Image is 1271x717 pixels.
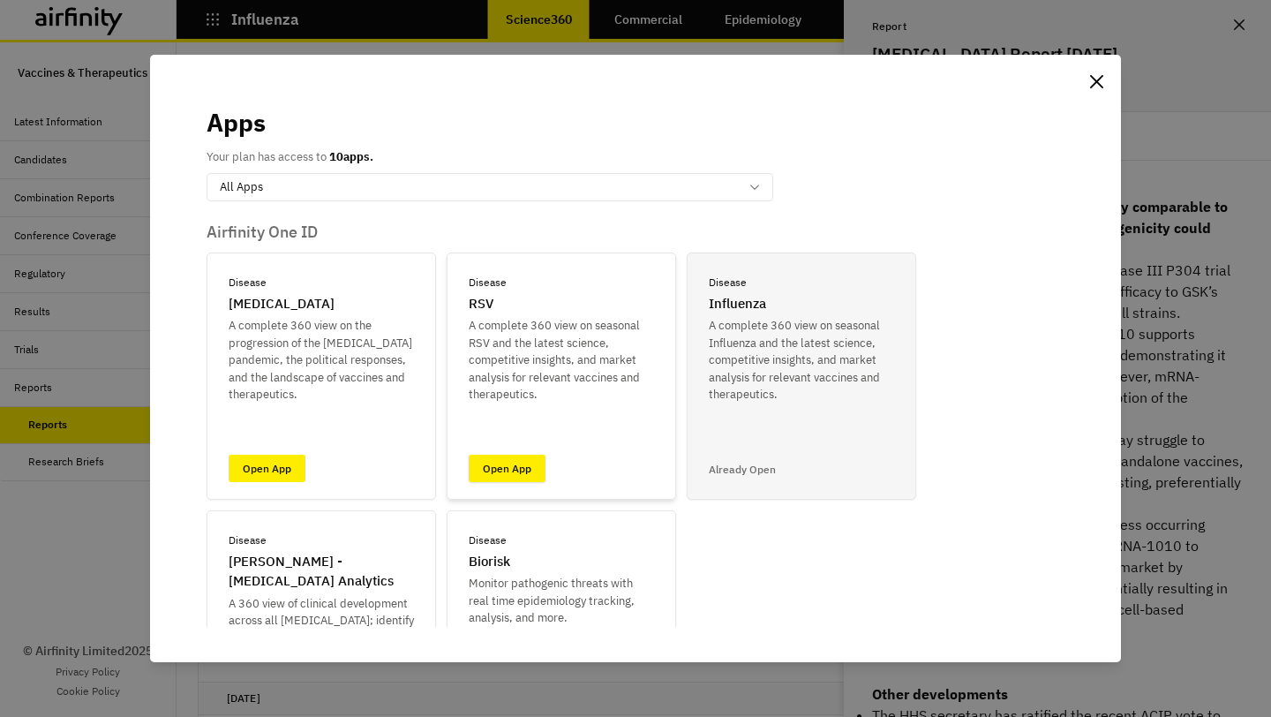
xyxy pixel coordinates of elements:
p: A complete 360 view on seasonal Influenza and the latest science, competitive insights, and marke... [709,317,894,404]
p: Disease [469,532,507,548]
a: Open App [229,455,305,482]
p: Airfinity One ID [207,223,1064,242]
p: Apps [207,104,266,141]
p: A complete 360 view on the progression of the [MEDICAL_DATA] pandemic, the political responses, a... [229,317,414,404]
p: Already Open [709,462,776,478]
p: A 360 view of clinical development across all [MEDICAL_DATA]; identify opportunities and track ch... [229,595,414,682]
p: [PERSON_NAME] - [MEDICAL_DATA] Analytics [229,552,414,592]
p: All Apps [220,178,263,196]
p: Your plan has access to [207,148,373,166]
b: 10 apps. [329,149,373,164]
p: Biorisk [469,552,510,572]
button: Close [1082,67,1110,95]
p: RSV [469,294,493,314]
a: Open App [469,455,545,482]
p: Disease [709,275,747,291]
p: Disease [229,275,267,291]
p: [MEDICAL_DATA] [229,294,335,314]
p: Monitor pathogenic threats with real time epidemiology tracking, analysis, and more. [469,575,654,627]
p: Influenza [709,294,766,314]
p: A complete 360 view on seasonal RSV and the latest science, competitive insights, and market anal... [469,317,654,404]
p: Disease [229,532,267,548]
p: Disease [469,275,507,291]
